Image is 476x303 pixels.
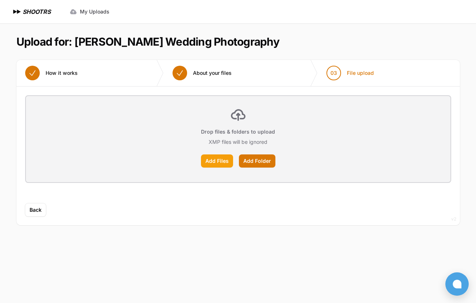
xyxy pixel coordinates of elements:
[80,8,109,15] span: My Uploads
[209,138,267,146] p: XMP files will be ignored
[46,69,78,77] span: How it works
[12,7,51,16] a: SHOOTRS SHOOTRS
[193,69,232,77] span: About your files
[30,206,42,214] span: Back
[347,69,374,77] span: File upload
[239,154,275,168] label: Add Folder
[12,7,23,16] img: SHOOTRS
[65,5,114,18] a: My Uploads
[16,35,279,48] h1: Upload for: [PERSON_NAME] Wedding Photography
[445,272,469,296] button: Open chat window
[164,60,240,86] button: About your files
[23,7,51,16] h1: SHOOTRS
[25,203,46,216] button: Back
[16,60,86,86] button: How it works
[201,154,233,168] label: Add Files
[451,215,456,223] div: v2
[201,128,275,135] p: Drop files & folders to upload
[318,60,383,86] button: 03 File upload
[330,69,337,77] span: 03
